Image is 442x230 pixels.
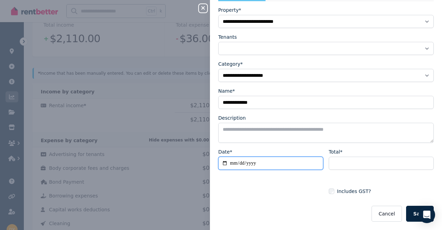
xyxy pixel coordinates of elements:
button: Cancel [372,206,402,222]
label: Property* [218,7,241,13]
label: Total* [329,148,343,155]
label: Name* [218,88,235,94]
input: Includes GST? [329,188,334,194]
label: Category* [218,61,243,67]
button: Save [406,206,434,222]
label: Tenants [218,34,237,40]
div: Open Intercom Messenger [419,206,435,223]
span: Includes GST? [337,188,371,195]
label: Date* [218,148,232,155]
label: Description [218,114,246,121]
